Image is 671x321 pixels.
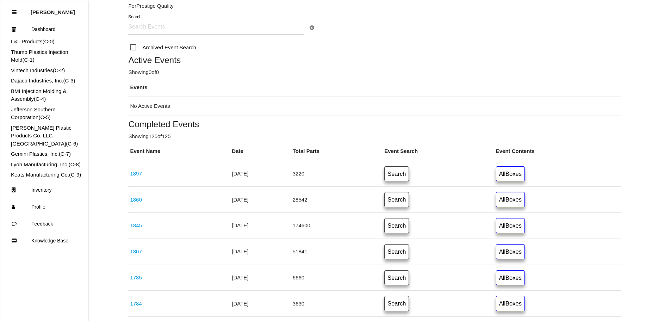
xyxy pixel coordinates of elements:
a: 1860 [130,197,142,203]
a: AllBoxes [496,296,525,311]
th: Total Parts [291,142,383,161]
a: 1845 [130,222,142,228]
div: Lyon Manufacturing, Inc.'s Dashboard [0,161,88,169]
tr: 62124 / 62128 [128,265,621,291]
div: Thumb Plastics Injection Mold's Dashboard [0,48,88,64]
a: Dajaco Industries, Inc.(C-3) [11,78,75,84]
td: 3630 [291,291,383,317]
a: Search [384,244,409,259]
a: L&L Products(C-0) [11,38,55,44]
tr: 61256 (LH), 61257 (RH), 78303 (LH), 78304 (RH) [128,187,621,213]
th: Event Search [383,142,494,161]
a: 1807 [130,248,142,254]
a: Search [384,296,409,311]
a: [PERSON_NAME] Plastic Products Co. LLC - [GEOGRAPHIC_DATA](C-6) [11,125,78,147]
a: Search [384,192,409,207]
td: [DATE] [230,161,291,187]
td: 3220 [291,161,383,187]
a: 1785 [130,274,142,280]
th: Events [128,78,621,97]
td: [DATE] [230,187,291,213]
div: Dajaco Industries, Inc.'s Dashboard [0,77,88,85]
a: Search [384,166,409,181]
div: Jefferson Southern Corporation's Dashboard [0,106,88,122]
a: AllBoxes [496,244,525,259]
th: Event Name [128,142,230,161]
p: Showing 125 of 125 [128,132,621,141]
a: Search [384,218,409,233]
tr: 61492 / 509916 [128,291,621,317]
a: Search [384,270,409,285]
p: Showing 0 of 0 [128,68,621,76]
a: 1784 [130,301,142,307]
td: 51841 [291,239,383,265]
div: Keats Manufacturing Co.'s Dashboard [0,171,88,179]
a: AllBoxes [496,192,525,207]
td: 174600 [291,213,383,239]
a: Lyon Manufacturing, Inc.(C-8) [11,161,81,167]
th: Event Contents [494,142,622,161]
div: BMI Injection Molding & Assembly's Dashboard [0,87,88,103]
tr: 23506694 (500092) [128,213,621,239]
td: [DATE] [230,213,291,239]
a: Gemini Plastics, Inc.(C-7) [11,151,71,157]
a: Keats Manufacturing Co.(C-9) [11,172,81,178]
div: Wright Plastic Products Co. LLC - Sheridan's Dashboard [0,124,88,148]
tr: 503993 / 504006 [128,161,621,187]
h5: Active Events [128,55,621,65]
a: BMI Injection Molding & Assembly(C-4) [11,88,67,102]
a: Dashboard [0,21,88,38]
span: Archived Event Search [130,43,196,52]
h5: Completed Events [128,119,621,129]
div: Vintech Industries's Dashboard [0,67,88,75]
td: [DATE] [230,239,291,265]
p: For Prestige Quality [128,2,621,10]
input: Search Events [128,19,304,35]
td: [DATE] [230,291,291,317]
a: Thumb Plastics Injection Mold(C-1) [11,49,68,63]
a: Search Info [310,25,314,31]
a: AllBoxes [496,218,525,233]
th: Date [230,142,291,161]
label: Search [128,14,142,20]
td: 6660 [291,265,383,291]
a: Feedback [0,215,88,232]
td: No Active Events [128,97,621,116]
a: Jefferson Southern Corporation(C-5) [11,106,55,121]
div: L&L Products's Dashboard [0,38,88,46]
a: AllBoxes [496,270,525,285]
a: Inventory [0,181,88,198]
a: 1897 [130,171,142,177]
a: Profile [0,198,88,215]
a: Vintech Industries(C-2) [11,67,65,73]
td: 28542 [291,187,383,213]
div: Close [12,4,17,21]
tr: ML34-15111D02-AA (500759) [128,239,621,265]
td: [DATE] [230,265,291,291]
div: Gemini Plastics, Inc.'s Dashboard [0,150,88,158]
a: Knowledge Base [0,232,88,249]
a: AllBoxes [496,166,525,181]
p: Kim Osborn [31,4,75,15]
